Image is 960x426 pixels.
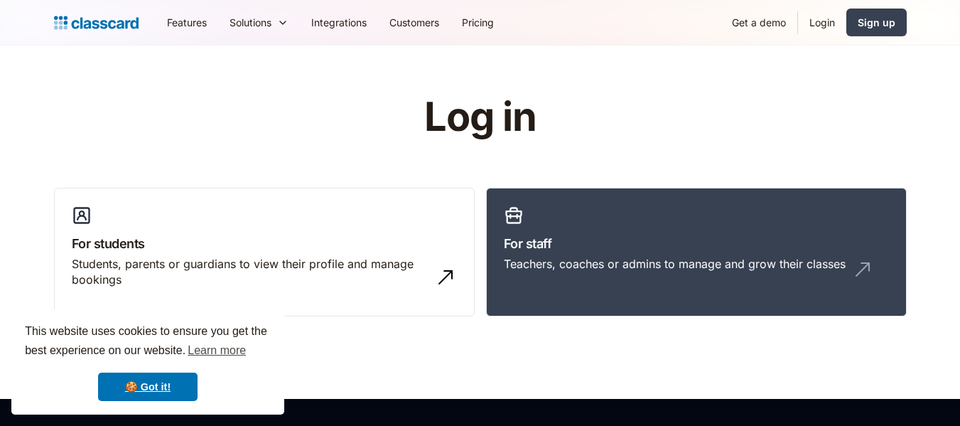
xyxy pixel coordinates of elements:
[798,6,846,38] a: Login
[254,95,706,139] h1: Log in
[300,6,378,38] a: Integrations
[486,188,907,317] a: For staffTeachers, coaches or admins to manage and grow their classes
[846,9,907,36] a: Sign up
[72,234,457,253] h3: For students
[185,340,248,361] a: learn more about cookies
[504,234,889,253] h3: For staff
[230,15,271,30] div: Solutions
[858,15,895,30] div: Sign up
[72,256,428,288] div: Students, parents or guardians to view their profile and manage bookings
[54,188,475,317] a: For studentsStudents, parents or guardians to view their profile and manage bookings
[54,13,139,33] a: home
[451,6,505,38] a: Pricing
[721,6,797,38] a: Get a demo
[378,6,451,38] a: Customers
[11,309,284,415] div: cookieconsent
[156,6,218,38] a: Features
[218,6,300,38] div: Solutions
[504,256,846,272] div: Teachers, coaches or admins to manage and grow their classes
[25,323,271,361] span: This website uses cookies to ensure you get the best experience on our website.
[98,373,198,401] a: dismiss cookie message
